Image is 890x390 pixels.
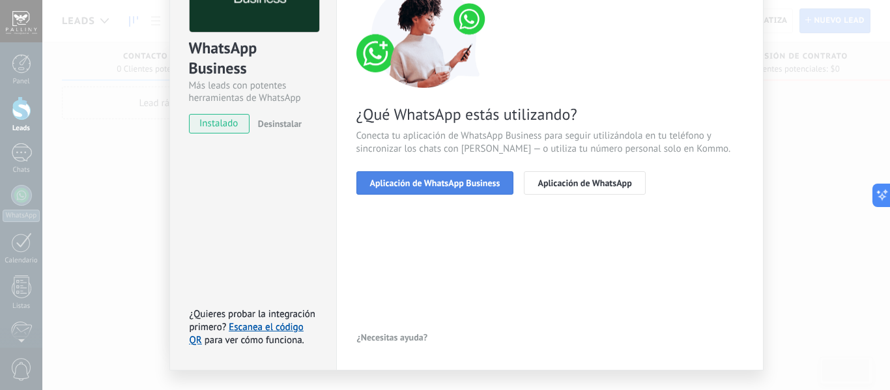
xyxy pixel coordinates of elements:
span: ¿Quieres probar la integración primero? [190,308,316,333]
button: Desinstalar [253,114,302,133]
span: ¿Qué WhatsApp estás utilizando? [356,104,743,124]
span: instalado [190,114,249,133]
div: WhatsApp Business [189,38,317,79]
span: para ver cómo funciona. [205,334,304,346]
button: ¿Necesitas ayuda? [356,327,429,347]
div: Más leads con potentes herramientas de WhatsApp [189,79,317,104]
span: Conecta tu aplicación de WhatsApp Business para seguir utilizándola en tu teléfono y sincronizar ... [356,130,743,156]
span: Aplicación de WhatsApp [538,178,631,188]
span: Desinstalar [258,118,302,130]
span: ¿Necesitas ayuda? [357,333,428,342]
span: Aplicación de WhatsApp Business [370,178,500,188]
button: Aplicación de WhatsApp [524,171,645,195]
button: Aplicación de WhatsApp Business [356,171,514,195]
a: Escanea el código QR [190,321,304,346]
